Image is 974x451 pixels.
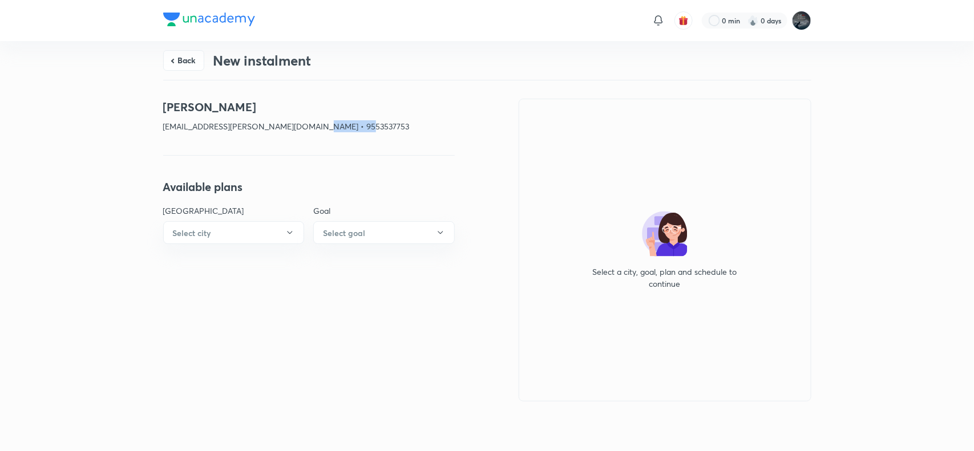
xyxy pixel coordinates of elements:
[163,99,455,116] h4: [PERSON_NAME]
[163,221,305,244] button: Select city
[173,227,211,239] h6: Select city
[313,205,455,217] p: Goal
[674,11,693,30] button: avatar
[163,50,204,71] button: Back
[642,211,688,257] img: no-plan-selected
[213,52,312,69] h3: New instalment
[585,266,745,290] p: Select a city, goal, plan and schedule to continue
[678,15,689,26] img: avatar
[163,205,305,217] p: [GEOGRAPHIC_DATA]
[313,221,455,244] button: Select goal
[163,13,255,29] a: Company Logo
[163,120,455,132] p: [EMAIL_ADDRESS][PERSON_NAME][DOMAIN_NAME] • 9553537753
[747,15,759,26] img: streak
[163,178,455,196] h4: Available plans
[163,13,255,26] img: Company Logo
[323,227,365,239] h6: Select goal
[792,11,811,30] img: Subrahmanyam Mopidevi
